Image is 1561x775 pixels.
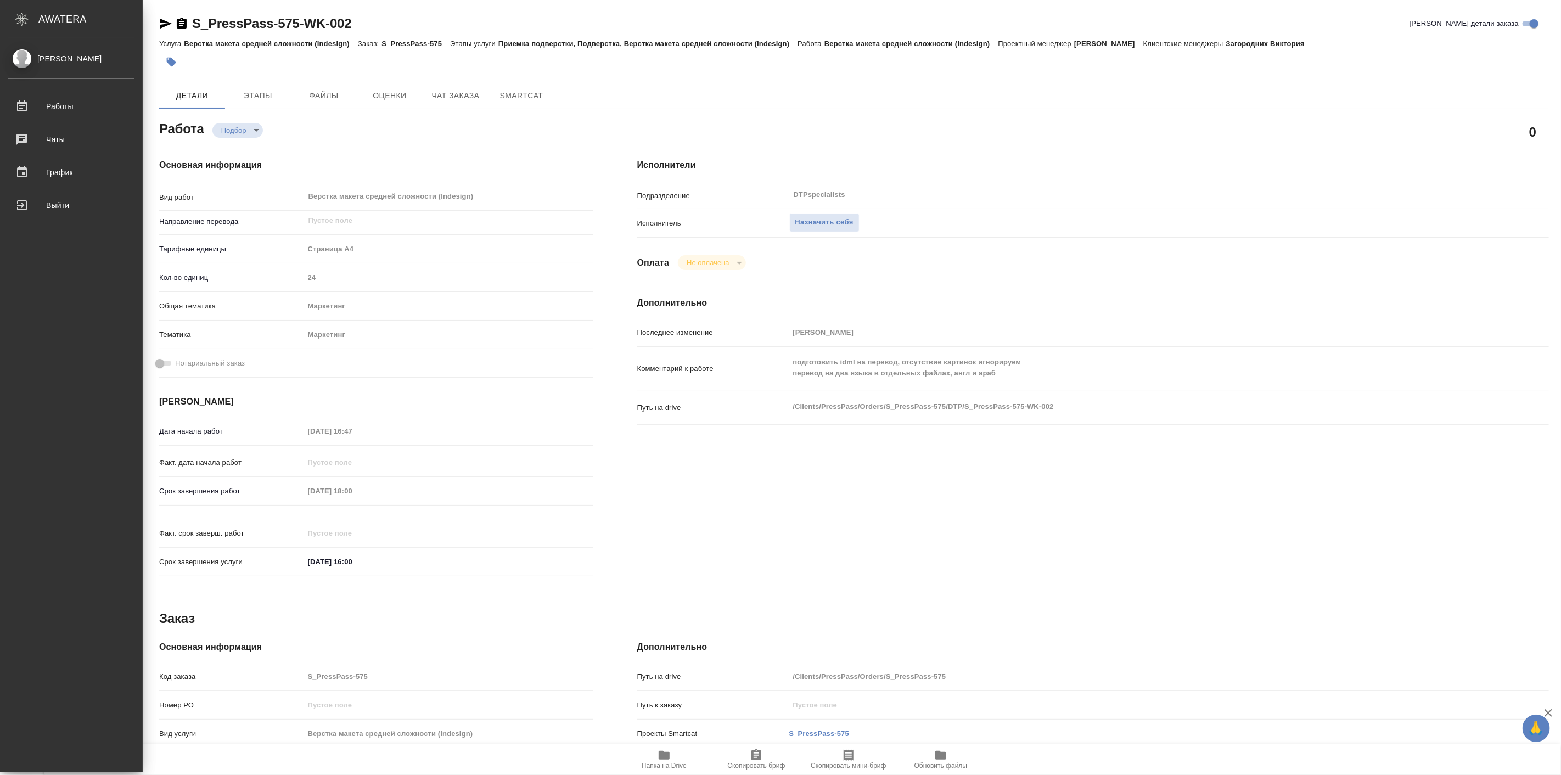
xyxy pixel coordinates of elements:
h4: Оплата [637,256,670,269]
input: Пустое поле [304,454,400,470]
h2: Заказ [159,610,195,627]
p: Факт. срок заверш. работ [159,528,304,539]
p: Верстка макета средней сложности (Indesign) [184,40,358,48]
a: Чаты [3,126,140,153]
span: Файлы [297,89,350,103]
input: Пустое поле [304,525,400,541]
button: Скопировать мини-бриф [802,744,895,775]
h4: [PERSON_NAME] [159,395,593,408]
p: Номер РО [159,700,304,711]
p: Общая тематика [159,301,304,312]
textarea: /Clients/PressPass/Orders/S_PressPass-575/DTP/S_PressPass-575-WK-002 [789,397,1473,416]
p: Проектный менеджер [998,40,1074,48]
p: Направление перевода [159,216,304,227]
a: График [3,159,140,186]
a: S_PressPass-575-WK-002 [192,16,351,31]
span: [PERSON_NAME] детали заказа [1410,18,1519,29]
span: Нотариальный заказ [175,358,245,369]
span: SmartCat [495,89,548,103]
p: Проекты Smartcat [637,728,789,739]
p: Клиентские менеджеры [1143,40,1226,48]
p: Подразделение [637,190,789,201]
p: Тарифные единицы [159,244,304,255]
p: Путь к заказу [637,700,789,711]
h4: Дополнительно [637,296,1549,310]
p: Загородних Виктория [1226,40,1313,48]
p: Вид услуги [159,728,304,739]
p: Путь на drive [637,402,789,413]
button: Добавить тэг [159,50,183,74]
a: S_PressPass-575 [789,729,850,738]
h4: Основная информация [159,641,593,654]
div: Выйти [8,197,134,214]
p: Путь на drive [637,671,789,682]
h4: Исполнители [637,159,1549,172]
span: Обновить файлы [914,762,968,770]
p: Дата начала работ [159,426,304,437]
button: Скопировать бриф [710,744,802,775]
p: Приемка подверстки, Подверстка, Верстка макета средней сложности (Indesign) [498,40,798,48]
p: Кол-во единиц [159,272,304,283]
input: Пустое поле [304,697,593,713]
a: Работы [3,93,140,120]
div: Маркетинг [304,297,593,316]
div: Страница А4 [304,240,593,259]
input: Пустое поле [304,269,593,285]
button: Обновить файлы [895,744,987,775]
p: Заказ: [358,40,381,48]
button: Папка на Drive [618,744,710,775]
span: 🙏 [1527,717,1546,740]
span: Этапы [232,89,284,103]
p: Верстка макета средней сложности (Indesign) [824,40,998,48]
p: [PERSON_NAME] [1074,40,1143,48]
div: AWATERA [38,8,143,30]
p: Тематика [159,329,304,340]
p: Вид работ [159,192,304,203]
span: Скопировать мини-бриф [811,762,886,770]
input: Пустое поле [789,324,1473,340]
h2: Работа [159,118,204,138]
span: Скопировать бриф [727,762,785,770]
h2: 0 [1529,122,1536,141]
p: Срок завершения работ [159,486,304,497]
input: Пустое поле [304,483,400,499]
a: Выйти [3,192,140,219]
div: Маркетинг [304,325,593,344]
p: Работа [798,40,824,48]
input: Пустое поле [789,697,1473,713]
div: Чаты [8,131,134,148]
div: Подбор [678,255,745,270]
button: Назначить себя [789,213,860,232]
input: Пустое поле [304,726,593,742]
p: Срок завершения услуги [159,557,304,568]
input: Пустое поле [307,214,568,227]
h4: Основная информация [159,159,593,172]
span: Папка на Drive [642,762,687,770]
span: Назначить себя [795,216,854,229]
p: Код заказа [159,671,304,682]
button: 🙏 [1523,715,1550,742]
span: Детали [166,89,218,103]
div: [PERSON_NAME] [8,53,134,65]
input: Пустое поле [304,423,400,439]
p: Последнее изменение [637,327,789,338]
input: ✎ Введи что-нибудь [304,554,400,570]
input: Пустое поле [789,669,1473,684]
p: Комментарий к работе [637,363,789,374]
p: Факт. дата начала работ [159,457,304,468]
button: Скопировать ссылку для ЯМессенджера [159,17,172,30]
div: Подбор [212,123,263,138]
h4: Дополнительно [637,641,1549,654]
p: Исполнитель [637,218,789,229]
span: Чат заказа [429,89,482,103]
span: Оценки [363,89,416,103]
p: Услуга [159,40,184,48]
textarea: подготовить idml на перевод, отсутствие картинок игнорируем перевод на два языка в отдельных файл... [789,353,1473,383]
input: Пустое поле [304,669,593,684]
div: Работы [8,98,134,115]
p: Этапы услуги [450,40,498,48]
button: Подбор [218,126,250,135]
button: Скопировать ссылку [175,17,188,30]
div: График [8,164,134,181]
button: Не оплачена [683,258,732,267]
